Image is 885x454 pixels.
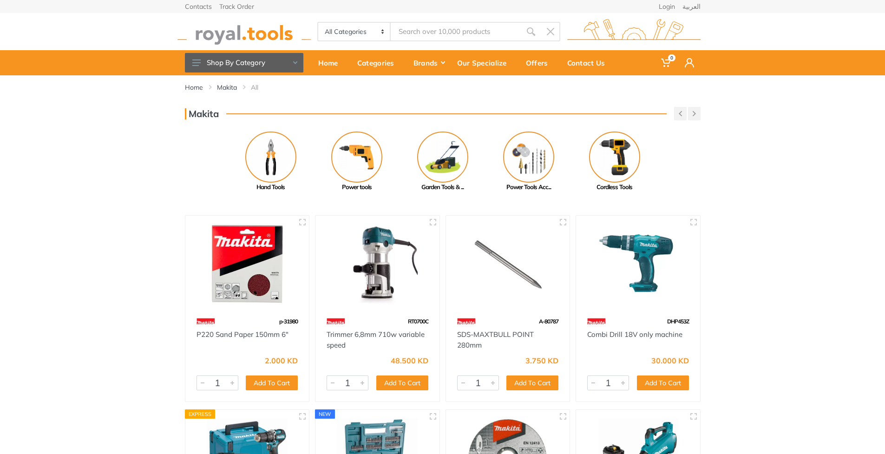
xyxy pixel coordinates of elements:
div: Brands [407,53,451,72]
img: Royal Tools - Combi Drill 18V only machine [584,224,692,304]
button: Add To Cart [376,375,428,390]
nav: breadcrumb [185,83,701,92]
button: Shop By Category [185,53,303,72]
a: Home [312,50,351,75]
div: Express [185,409,216,419]
input: Site search [391,22,521,41]
h3: Makita [185,108,219,119]
img: Royal Tools - P220 Sand Paper 150mm 6 [194,224,301,304]
a: Contact Us [561,50,618,75]
span: RT0700C [408,318,428,325]
a: Home [185,83,203,92]
a: SDS-MAXTBULL POINT 280mm [457,330,534,349]
a: Power Tools Acc... [485,132,571,192]
div: Contact Us [561,53,618,72]
a: 0 [655,50,678,75]
img: 42.webp [587,313,606,329]
a: Track Order [219,3,254,10]
a: Makita [217,83,237,92]
span: A-80787 [539,318,558,325]
a: Login [659,3,675,10]
a: Cordless Tools [571,132,657,192]
img: 42.webp [327,313,345,329]
a: Hand Tools [228,132,314,192]
div: Home [312,53,351,72]
img: Royal - Power tools [331,132,382,183]
div: 30.000 KD [651,357,689,364]
div: Power Tools Acc... [485,183,571,192]
div: Garden Tools & ... [400,183,485,192]
a: Our Specialize [451,50,519,75]
a: P220 Sand Paper 150mm 6" [197,330,288,339]
div: 2.000 KD [265,357,298,364]
div: Power tools [314,183,400,192]
div: Our Specialize [451,53,519,72]
span: p-31980 [279,318,298,325]
button: Add To Cart [637,375,689,390]
a: Trimmer 6,8mm 710w variable speed [327,330,425,349]
div: 3.750 KD [525,357,558,364]
div: 48.500 KD [391,357,428,364]
img: 42.webp [197,313,215,329]
img: Royal - Cordless Tools [589,132,640,183]
img: Royal - Power Tools Accessories [503,132,554,183]
a: Garden Tools & ... [400,132,485,192]
img: 42.webp [457,313,476,329]
a: Combi Drill 18V only machine [587,330,682,339]
span: 0 [668,54,675,61]
div: new [315,409,335,419]
a: العربية [682,3,701,10]
div: Hand Tools [228,183,314,192]
a: Power tools [314,132,400,192]
div: Categories [351,53,407,72]
img: Royal Tools - Trimmer 6,8mm 710w variable speed [324,224,431,304]
button: Add To Cart [246,375,298,390]
a: Categories [351,50,407,75]
li: All [251,83,272,92]
img: royal.tools Logo [567,19,701,45]
div: Cordless Tools [571,183,657,192]
a: Contacts [185,3,212,10]
img: royal.tools Logo [177,19,311,45]
a: Offers [519,50,561,75]
img: Royal - Garden Tools & Accessories [417,132,468,183]
select: Category [318,23,391,40]
div: Offers [519,53,561,72]
button: Add To Cart [506,375,558,390]
span: DHP453Z [667,318,689,325]
img: Royal Tools - SDS-MAXTBULL POINT 280mm [454,224,562,304]
img: Royal - Hand Tools [245,132,296,183]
